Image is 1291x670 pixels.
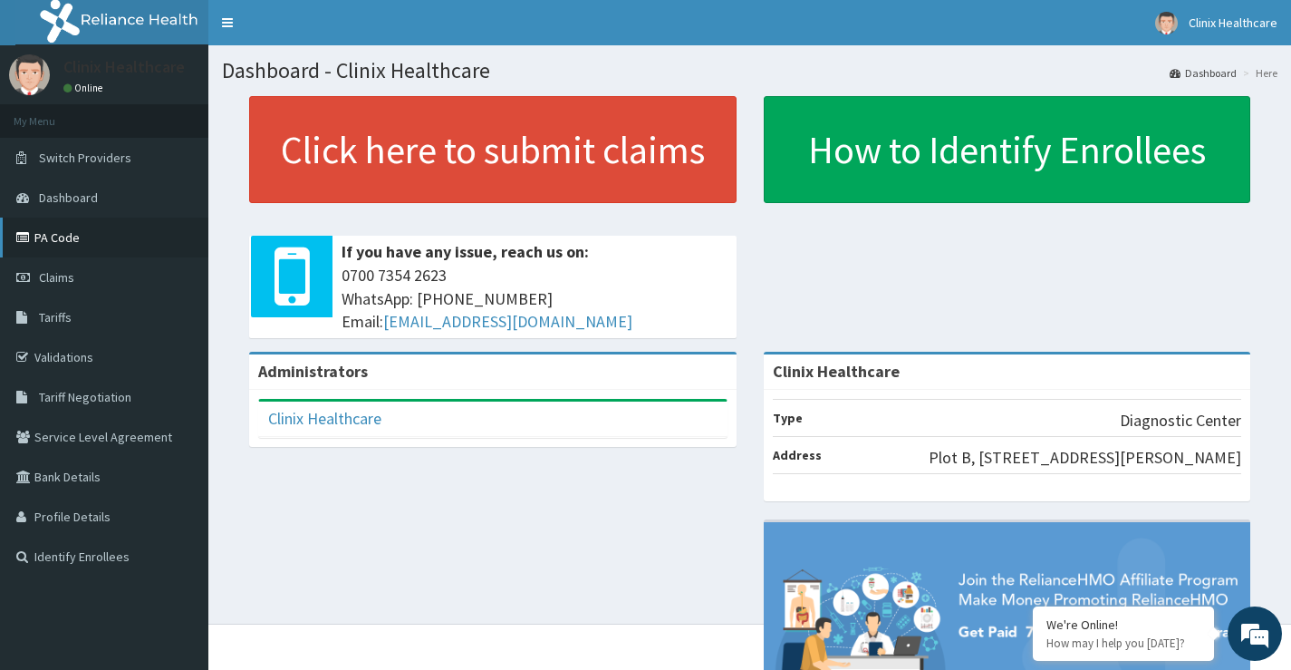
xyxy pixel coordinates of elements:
p: How may I help you today? [1046,636,1200,651]
span: Clinix Healthcare [1189,15,1277,31]
span: Tariffs [39,309,72,325]
p: Diagnostic Center [1120,409,1241,432]
a: Clinix Healthcare [268,408,381,429]
span: Claims [39,269,74,286]
a: Dashboard [1170,65,1237,81]
strong: Clinix Healthcare [773,361,900,382]
a: Online [63,82,107,94]
b: Type [773,410,803,426]
h1: Dashboard - Clinix Healthcare [222,59,1277,83]
b: Address [773,447,822,463]
p: Plot B, [STREET_ADDRESS][PERSON_NAME] [929,446,1241,470]
span: Dashboard [39,189,98,206]
img: User Image [1155,12,1178,34]
span: Switch Providers [39,150,131,166]
a: Click here to submit claims [249,96,737,203]
img: User Image [9,54,50,95]
p: Clinix Healthcare [63,59,185,75]
a: How to Identify Enrollees [764,96,1251,203]
a: [EMAIL_ADDRESS][DOMAIN_NAME] [383,311,632,332]
li: Here [1238,65,1277,81]
div: We're Online! [1046,617,1200,633]
span: 0700 7354 2623 WhatsApp: [PHONE_NUMBER] Email: [342,264,727,334]
span: Tariff Negotiation [39,389,131,405]
b: Administrators [258,361,368,382]
b: If you have any issue, reach us on: [342,241,589,262]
